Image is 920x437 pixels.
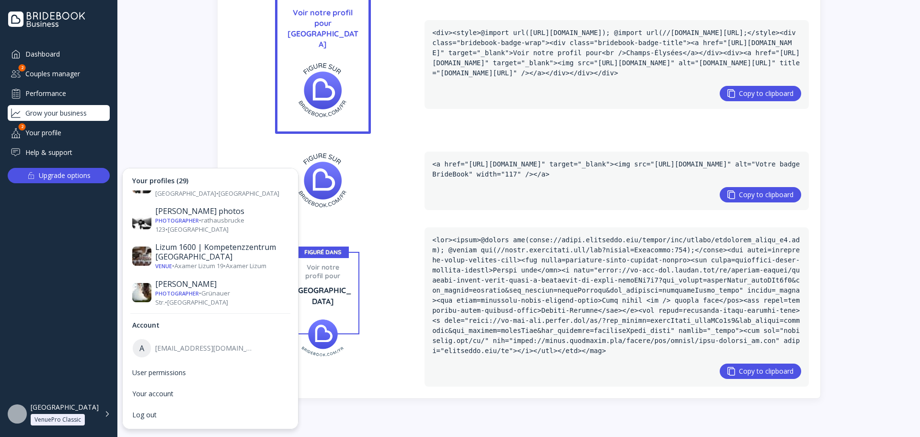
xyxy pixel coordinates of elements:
[287,8,358,49] a: Voir notre profil pour[GEOGRAPHIC_DATA]
[720,364,801,379] button: Copy to clipboard
[8,85,110,101] a: Performance
[132,390,288,398] div: Your account
[126,384,294,404] a: Your account
[295,59,351,122] img: bridebook.com/fr
[126,172,294,189] div: Your profiles (29)
[126,317,294,334] div: Account
[292,258,354,285] div: Voir notre profil pour
[155,261,288,271] div: • Axamer Lizum 19 • Axamer Lizum
[432,235,801,356] div: <lor><ipsum>@dolors ame(conse://adipi.elitseddo.eiu/tempor/inc/utlabo/etdolorem_aliqu_e4.adm); @v...
[295,149,351,212] img: Votre badge BrideBook
[8,66,110,82] div: Couples manager
[297,247,349,258] div: Figuré dans
[720,187,801,202] button: Copy to clipboard
[132,283,151,303] img: dpr=1,fit=cover,g=face,w=30,h=30
[155,206,288,216] div: [PERSON_NAME] photos
[155,217,199,224] div: Photographer
[132,211,151,230] img: dpr=1,fit=cover,g=face,w=30,h=30
[132,411,288,419] div: Log out
[155,262,172,270] div: Venue
[155,216,288,234] div: • rathausbrucke 123 • [GEOGRAPHIC_DATA]
[19,64,26,71] div: 2
[19,123,26,130] div: 2
[39,169,91,182] div: Upgrade options
[8,105,110,121] a: Grow your business
[720,86,801,101] button: Copy to clipboard
[8,404,27,424] img: dpr=1,fit=cover,g=face,w=48,h=48
[432,159,801,179] div: <a href="[URL][DOMAIN_NAME]" target="_blank"><img src="[URL][DOMAIN_NAME]" alt="Votre badge Bride...
[872,391,920,437] iframe: Chat Widget
[8,46,110,62] a: Dashboard
[727,367,793,376] div: Copy to clipboard
[126,363,294,383] a: User permissions
[8,125,110,141] a: Your profile2
[155,344,254,353] div: [EMAIL_ADDRESS][DOMAIN_NAME]
[292,319,354,357] img: bridebook.com/fr
[8,66,110,82] a: Couples manager2
[155,279,288,289] div: [PERSON_NAME]
[727,89,793,98] div: Copy to clipboard
[132,368,288,377] div: User permissions
[34,416,81,424] div: VenuePro Classic
[292,285,354,307] div: [GEOGRAPHIC_DATA]
[8,168,110,183] button: Upgrade options
[155,289,288,307] div: • Grünauer Str. • [GEOGRAPHIC_DATA]
[31,403,99,412] div: [GEOGRAPHIC_DATA]
[8,144,110,160] a: Help & support
[132,339,151,358] div: A
[432,28,801,78] div: <div><style>@import url([URL][DOMAIN_NAME]); @import url(//[DOMAIN_NAME][URL];</style><div class=...
[155,242,288,261] div: Lizum 1600 | Kompetenzzentrum [GEOGRAPHIC_DATA]
[132,247,151,266] img: dpr=1,fit=cover,g=face,w=30,h=30
[727,190,793,199] div: Copy to clipboard
[155,290,199,297] div: Photographer
[292,258,354,307] a: Voir notreprofil pour[GEOGRAPHIC_DATA]
[8,125,110,141] div: Your profile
